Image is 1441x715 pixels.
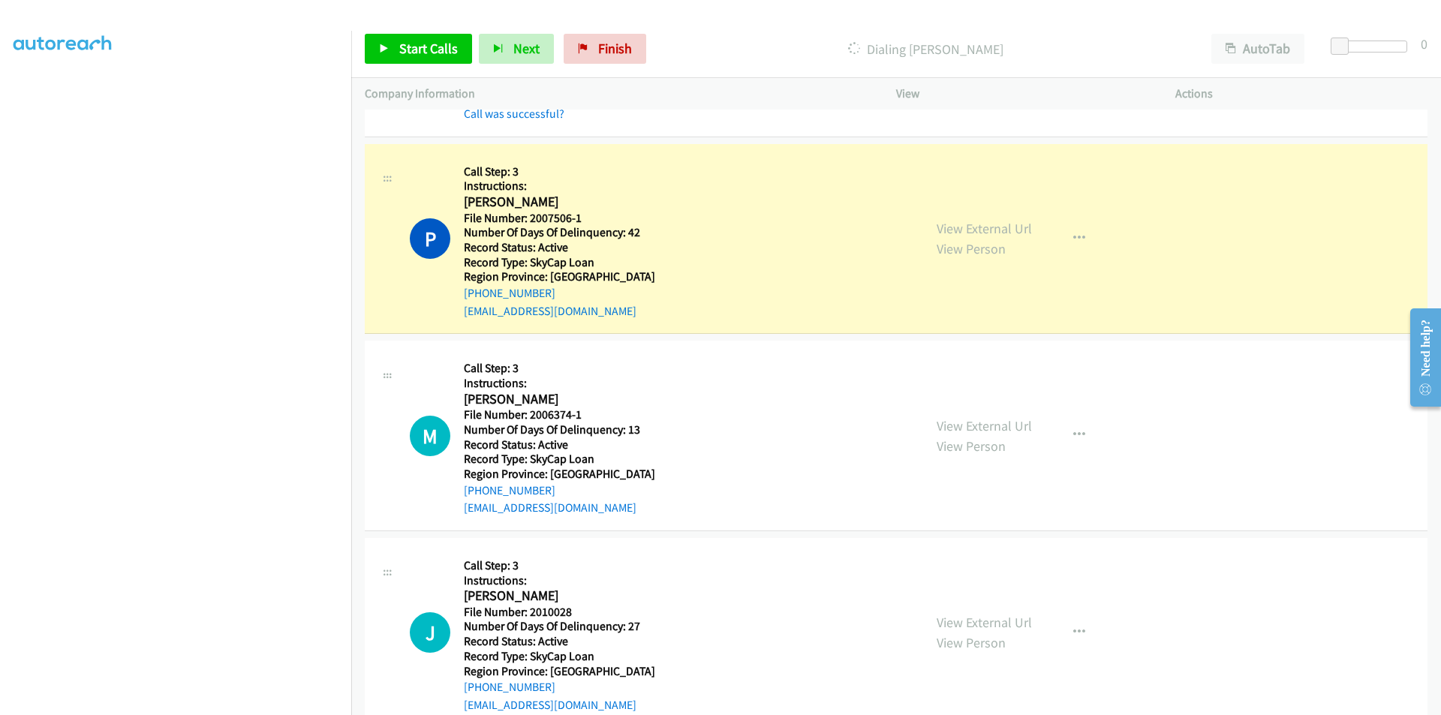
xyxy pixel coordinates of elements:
h5: Instructions: [464,179,655,194]
h5: Region Province: [GEOGRAPHIC_DATA] [464,664,655,679]
a: [EMAIL_ADDRESS][DOMAIN_NAME] [464,698,636,712]
p: Dialing [PERSON_NAME] [666,39,1184,59]
div: The call is yet to be attempted [410,612,450,653]
h5: Call Step: 3 [464,558,655,573]
h5: Record Type: SkyCap Loan [464,255,655,270]
a: View Person [937,240,1006,257]
p: Company Information [365,85,869,103]
h5: Region Province: [GEOGRAPHIC_DATA] [464,269,655,284]
h5: Call Step: 3 [464,164,655,179]
h5: File Number: 2010028 [464,605,655,620]
h5: File Number: 2007506-1 [464,211,655,226]
h5: Record Type: SkyCap Loan [464,649,655,664]
h2: [PERSON_NAME] [464,194,655,211]
h5: Record Type: SkyCap Loan [464,452,655,467]
a: View External Url [937,417,1032,434]
div: The call is yet to be attempted [410,416,450,456]
a: Finish [564,34,646,64]
p: Actions [1175,85,1427,103]
a: View External Url [937,614,1032,631]
a: Start Calls [365,34,472,64]
button: Next [479,34,554,64]
span: Finish [598,40,632,57]
a: [EMAIL_ADDRESS][DOMAIN_NAME] [464,304,636,318]
h2: [PERSON_NAME] [464,391,655,408]
a: [PHONE_NUMBER] [464,483,555,497]
h1: J [410,612,450,653]
h5: Number Of Days Of Delinquency: 13 [464,422,655,437]
div: 0 [1421,34,1427,54]
div: Delay between calls (in seconds) [1338,41,1407,53]
h5: Instructions: [464,573,655,588]
a: [PHONE_NUMBER] [464,286,555,300]
a: Call was successful? [464,107,564,121]
h5: Record Status: Active [464,240,655,255]
h5: Call Step: 3 [464,361,655,376]
iframe: Resource Center [1397,298,1441,417]
h5: Region Province: [GEOGRAPHIC_DATA] [464,467,655,482]
a: View External Url [937,220,1032,237]
button: AutoTab [1211,34,1304,64]
span: Start Calls [399,40,458,57]
span: Next [513,40,540,57]
h5: Number Of Days Of Delinquency: 27 [464,619,655,634]
h5: Instructions: [464,376,655,391]
h1: P [410,218,450,259]
a: View Person [937,634,1006,651]
h1: M [410,416,450,456]
h5: Number Of Days Of Delinquency: 42 [464,225,655,240]
a: [PHONE_NUMBER] [464,680,555,694]
h5: File Number: 2006374-1 [464,407,655,422]
p: View [896,85,1148,103]
a: [EMAIL_ADDRESS][DOMAIN_NAME] [464,500,636,515]
a: View Person [937,437,1006,455]
h5: Record Status: Active [464,437,655,452]
h2: [PERSON_NAME] [464,587,655,605]
h5: Record Status: Active [464,634,655,649]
